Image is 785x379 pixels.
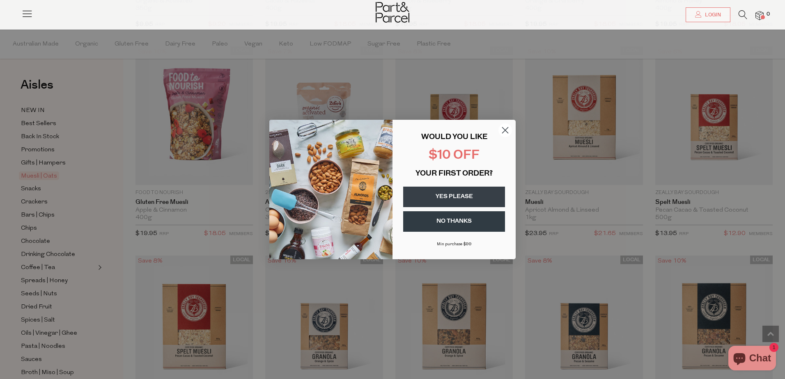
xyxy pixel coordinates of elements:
[498,123,512,137] button: Close dialog
[415,170,493,178] span: YOUR FIRST ORDER?
[429,149,480,162] span: $10 OFF
[703,11,721,18] span: Login
[755,11,764,20] a: 0
[376,2,409,23] img: Part&Parcel
[764,11,772,18] span: 0
[269,120,392,259] img: 43fba0fb-7538-40bc-babb-ffb1a4d097bc.jpeg
[686,7,730,22] a: Login
[726,346,778,372] inbox-online-store-chat: Shopify online store chat
[421,134,487,141] span: WOULD YOU LIKE
[437,242,472,247] span: Min purchase $99
[403,187,505,207] button: YES PLEASE
[403,211,505,232] button: NO THANKS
